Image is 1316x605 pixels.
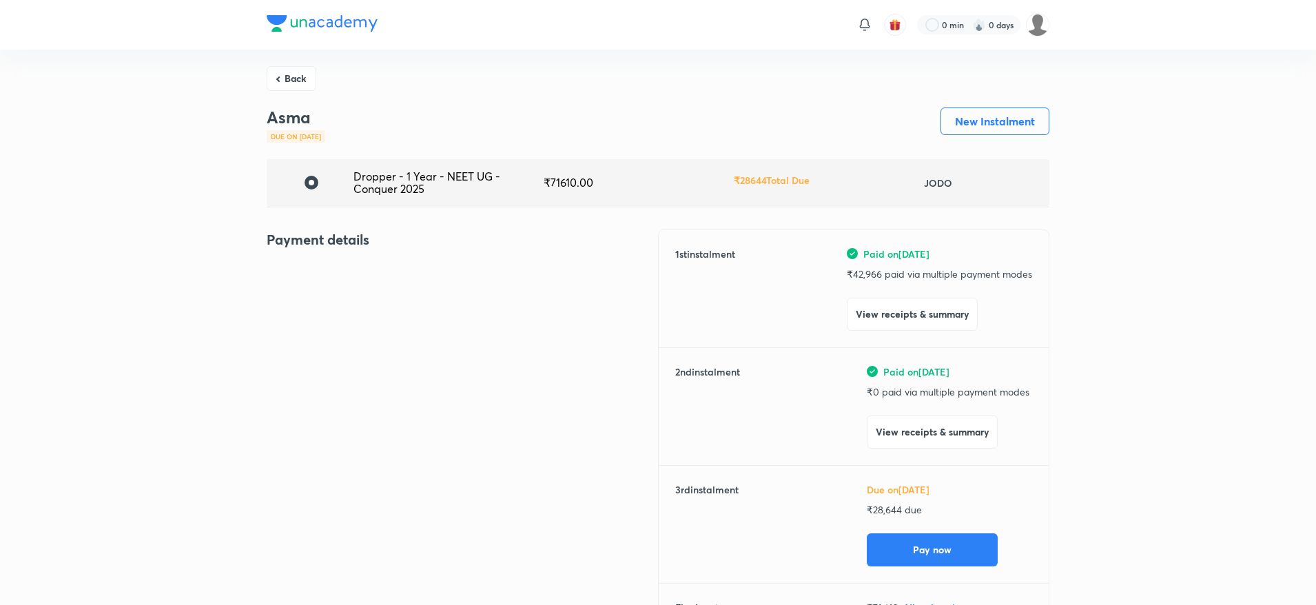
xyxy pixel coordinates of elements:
[1026,13,1049,37] img: Sunita Sharma
[867,482,1032,497] h6: Due on [DATE]
[267,66,316,91] button: Back
[867,416,998,449] button: View receipts & summary
[847,248,858,259] img: green-tick
[675,247,735,331] h6: 1 st instalment
[675,365,740,449] h6: 2 nd instalment
[267,15,378,35] a: Company Logo
[544,176,734,189] div: ₹ 71610.00
[924,176,952,190] h6: JODO
[867,384,1032,399] p: ₹ 0 paid via multiple payment modes
[847,298,978,331] button: View receipts & summary
[867,533,998,566] button: Pay now
[863,247,929,261] span: Paid on [DATE]
[734,173,810,187] h6: ₹ 28644 Total Due
[267,15,378,32] img: Company Logo
[867,502,1032,517] p: ₹ 28,644 due
[883,365,949,379] span: Paid on [DATE]
[353,170,544,196] div: Dropper - 1 Year - NEET UG - Conquer 2025
[972,18,986,32] img: streak
[267,229,658,250] h4: Payment details
[867,366,878,377] img: green-tick
[884,14,906,36] button: avatar
[847,267,1032,281] p: ₹ 42,966 paid via multiple payment modes
[267,107,325,127] h3: Asma
[675,482,739,566] h6: 3 rd instalment
[889,19,901,31] img: avatar
[267,130,325,143] div: Due on [DATE]
[940,107,1049,135] button: New Instalment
